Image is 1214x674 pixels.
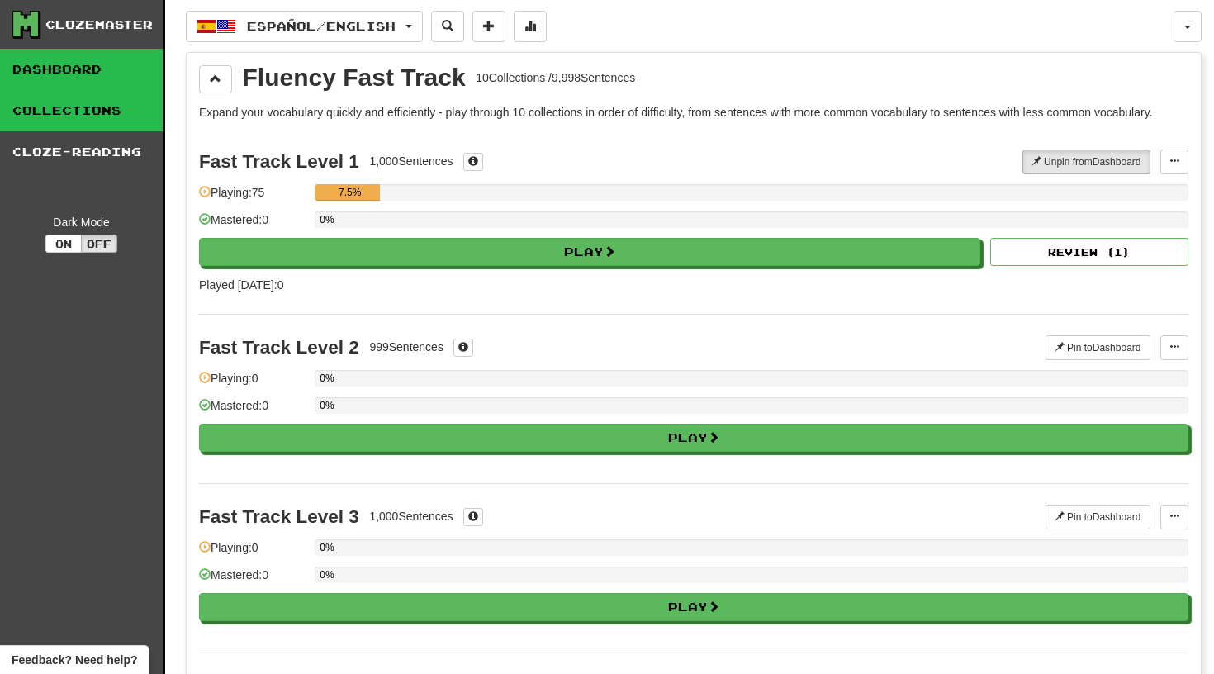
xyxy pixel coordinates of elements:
div: Playing: 75 [199,184,306,211]
span: Español / English [247,19,396,33]
div: 999 Sentences [369,339,443,355]
p: Expand your vocabulary quickly and efficiently - play through 10 collections in order of difficul... [199,104,1188,121]
div: Fast Track Level 3 [199,506,359,527]
div: Playing: 0 [199,370,306,397]
div: Clozemaster [45,17,153,33]
div: Mastered: 0 [199,211,306,239]
span: Played [DATE]: 0 [199,278,283,292]
div: 7.5% [320,184,380,201]
div: Fast Track Level 1 [199,151,359,172]
button: Play [199,424,1188,452]
div: 10 Collections / 9,998 Sentences [476,69,635,86]
button: Español/English [186,11,423,42]
button: Play [199,593,1188,621]
button: Add sentence to collection [472,11,505,42]
div: Mastered: 0 [199,567,306,594]
button: Search sentences [431,11,464,42]
div: Dark Mode [12,214,150,230]
button: More stats [514,11,547,42]
div: Fast Track Level 2 [199,337,359,358]
button: Off [81,235,117,253]
button: Unpin fromDashboard [1022,150,1150,174]
div: Fluency Fast Track [243,65,466,90]
button: Pin toDashboard [1046,335,1150,360]
div: 1,000 Sentences [369,153,453,169]
button: Review (1) [990,238,1188,266]
div: Mastered: 0 [199,397,306,425]
button: Pin toDashboard [1046,505,1150,529]
button: Play [199,238,980,266]
button: On [45,235,82,253]
span: Open feedback widget [12,652,137,668]
div: Playing: 0 [199,539,306,567]
div: 1,000 Sentences [369,508,453,524]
